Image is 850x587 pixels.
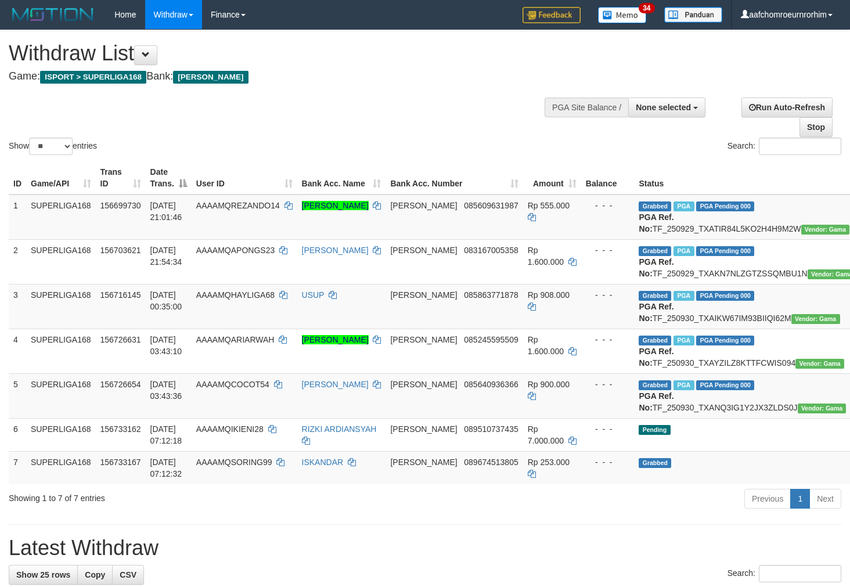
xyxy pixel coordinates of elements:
[528,290,570,300] span: Rp 908.000
[9,284,26,329] td: 3
[196,201,280,210] span: AAAAMQREZANDO14
[464,380,518,389] span: Copy 085640936366 to clipboard
[100,380,141,389] span: 156726654
[673,336,694,345] span: Marked by aafchhiseyha
[759,565,841,582] input: Search:
[196,335,275,344] span: AAAAMQARIARWAH
[464,290,518,300] span: Copy 085863771878 to clipboard
[302,335,369,344] a: [PERSON_NAME]
[390,380,457,389] span: [PERSON_NAME]
[302,424,377,434] a: RIZKI ARDIANSYAH
[196,290,275,300] span: AAAAMQHAYLIGA68
[302,290,325,300] a: USUP
[100,201,141,210] span: 156699730
[673,380,694,390] span: Marked by aafchhiseyha
[9,71,555,82] h4: Game: Bank:
[26,239,96,284] td: SUPERLIGA168
[100,335,141,344] span: 156726631
[628,98,705,117] button: None selected
[196,380,269,389] span: AAAAMQCOCOT54
[196,458,272,467] span: AAAAMQSORING99
[586,423,630,435] div: - - -
[100,290,141,300] span: 156716145
[9,373,26,418] td: 5
[173,71,248,84] span: [PERSON_NAME]
[77,565,113,585] a: Copy
[386,161,523,195] th: Bank Acc. Number: activate to sort column ascending
[85,570,105,579] span: Copy
[639,336,671,345] span: Grabbed
[639,425,670,435] span: Pending
[464,201,518,210] span: Copy 085609631987 to clipboard
[801,225,850,235] span: Vendor URL: https://trx31.1velocity.biz
[196,246,275,255] span: AAAAMQAPONGS23
[26,418,96,451] td: SUPERLIGA168
[26,373,96,418] td: SUPERLIGA168
[744,489,791,509] a: Previous
[100,424,141,434] span: 156733162
[9,451,26,484] td: 7
[9,329,26,373] td: 4
[9,6,97,23] img: MOTION_logo.png
[759,138,841,155] input: Search:
[390,458,457,467] span: [PERSON_NAME]
[696,336,754,345] span: PGA Pending
[696,380,754,390] span: PGA Pending
[523,161,581,195] th: Amount: activate to sort column ascending
[100,246,141,255] span: 156703621
[9,565,78,585] a: Show 25 rows
[464,424,518,434] span: Copy 089510737435 to clipboard
[464,335,518,344] span: Copy 085245595509 to clipboard
[696,291,754,301] span: PGA Pending
[464,246,518,255] span: Copy 083167005358 to clipboard
[150,290,182,311] span: [DATE] 00:35:00
[790,489,810,509] a: 1
[302,380,369,389] a: [PERSON_NAME]
[390,290,457,300] span: [PERSON_NAME]
[297,161,386,195] th: Bank Acc. Name: activate to sort column ascending
[586,379,630,390] div: - - -
[586,289,630,301] div: - - -
[9,138,97,155] label: Show entries
[9,239,26,284] td: 2
[100,458,141,467] span: 156733167
[26,195,96,240] td: SUPERLIGA168
[9,536,841,560] h1: Latest Withdraw
[146,161,192,195] th: Date Trans.: activate to sort column descending
[390,246,457,255] span: [PERSON_NAME]
[799,117,833,137] a: Stop
[636,103,691,112] span: None selected
[639,391,673,412] b: PGA Ref. No:
[9,42,555,65] h1: Withdraw List
[528,201,570,210] span: Rp 555.000
[586,456,630,468] div: - - -
[664,7,722,23] img: panduan.png
[528,246,564,267] span: Rp 1.600.000
[9,161,26,195] th: ID
[586,334,630,345] div: - - -
[639,291,671,301] span: Grabbed
[639,302,673,323] b: PGA Ref. No:
[791,314,840,324] span: Vendor URL: https://trx31.1velocity.biz
[586,244,630,256] div: - - -
[528,458,570,467] span: Rp 253.000
[9,195,26,240] td: 1
[727,138,841,155] label: Search:
[639,257,673,278] b: PGA Ref. No:
[795,359,844,369] span: Vendor URL: https://trx31.1velocity.biz
[150,246,182,267] span: [DATE] 21:54:34
[390,335,457,344] span: [PERSON_NAME]
[464,458,518,467] span: Copy 089674513805 to clipboard
[26,284,96,329] td: SUPERLIGA168
[302,201,369,210] a: [PERSON_NAME]
[29,138,73,155] select: Showentries
[150,335,182,356] span: [DATE] 03:43:10
[302,246,369,255] a: [PERSON_NAME]
[523,7,581,23] img: Feedback.jpg
[96,161,146,195] th: Trans ID: activate to sort column ascending
[639,3,654,13] span: 34
[673,201,694,211] span: Marked by aafchhiseyha
[528,424,564,445] span: Rp 7.000.000
[192,161,297,195] th: User ID: activate to sort column ascending
[150,458,182,478] span: [DATE] 07:12:32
